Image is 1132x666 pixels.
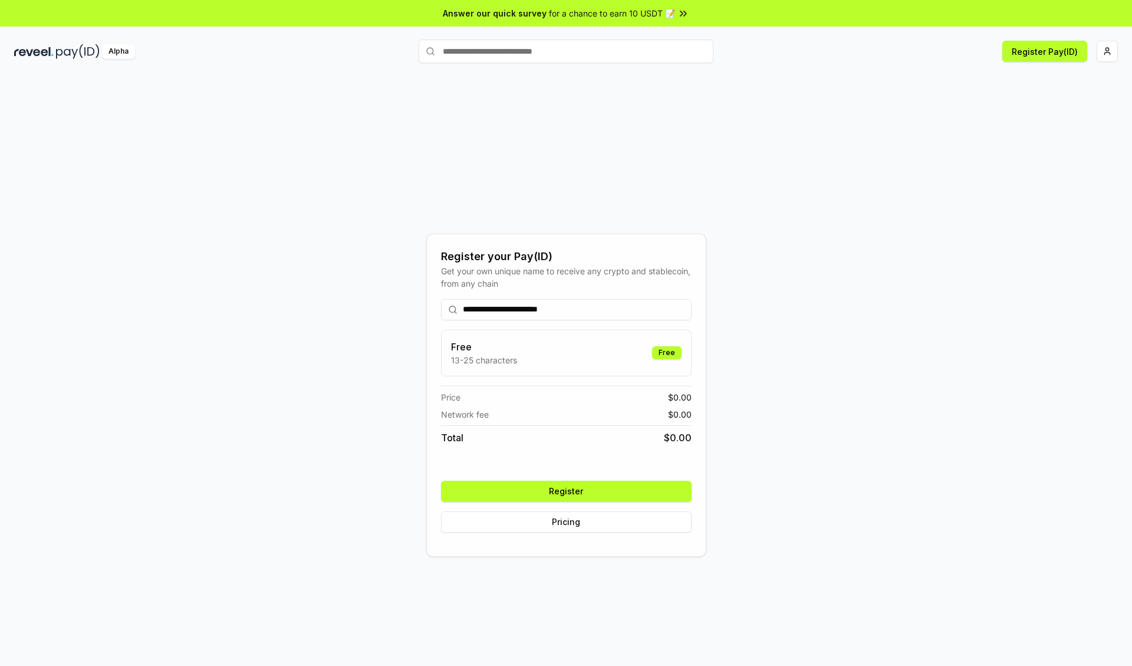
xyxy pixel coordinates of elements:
[1002,41,1087,62] button: Register Pay(ID)
[668,408,692,421] span: $ 0.00
[451,354,517,366] p: 13-25 characters
[664,431,692,445] span: $ 0.00
[443,7,547,19] span: Answer our quick survey
[668,391,692,403] span: $ 0.00
[652,346,682,359] div: Free
[549,7,675,19] span: for a chance to earn 10 USDT 📝
[451,340,517,354] h3: Free
[102,44,135,59] div: Alpha
[441,408,489,421] span: Network fee
[56,44,100,59] img: pay_id
[441,248,692,265] div: Register your Pay(ID)
[441,391,460,403] span: Price
[441,265,692,290] div: Get your own unique name to receive any crypto and stablecoin, from any chain
[441,481,692,502] button: Register
[14,44,54,59] img: reveel_dark
[441,511,692,533] button: Pricing
[441,431,463,445] span: Total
